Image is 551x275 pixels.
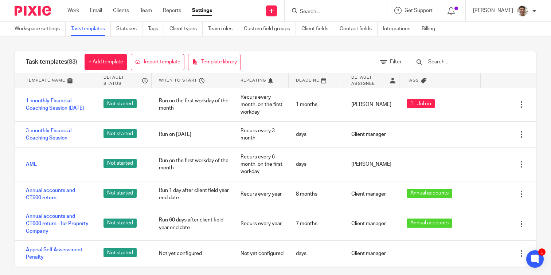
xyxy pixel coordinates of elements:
div: 8 months [289,185,344,203]
a: Annual accounts and CT600 return [26,187,89,202]
div: Run 60 days after client field year end date [152,211,233,237]
span: Not started [103,129,137,138]
a: + Add template [85,54,127,70]
a: Client fields [301,22,334,36]
div: days [289,125,344,144]
a: Work [67,7,79,14]
img: Pixie [15,6,51,16]
a: Reports [163,7,181,14]
input: Search... [427,58,512,66]
span: Annual accounts [410,219,449,227]
span: Annual accounts [410,189,449,197]
div: Client manager [344,125,399,144]
span: Get Support [405,8,433,13]
a: Settings [192,7,212,14]
div: Client manager [344,185,399,203]
div: Recurs every 3 month [233,122,289,148]
span: 1 - Job in [410,100,431,107]
a: Contact fields [340,22,378,36]
div: Recurs every 6 month, on the first workday [233,148,289,181]
span: Repeating [241,77,266,83]
div: Client manager [344,215,399,233]
img: PXL_20240409_141816916.jpg [517,5,528,17]
span: Default status [103,74,140,87]
span: Not started [103,248,137,257]
div: [PERSON_NAME] [344,95,399,114]
a: 1-monthly Financial Coaching Session [DATE] [26,97,89,112]
div: 1 [538,248,546,256]
span: Not started [103,219,137,228]
a: Custom field groups [244,22,296,36]
span: When to start [159,77,197,83]
a: Statuses [116,22,142,36]
a: Annual accounts and CT600 return - for Property Company [26,213,89,235]
a: 3-monthly Financial Coaching Session [26,127,89,142]
div: [PERSON_NAME] [344,155,399,173]
a: Clients [113,7,129,14]
div: 7 months [289,215,344,233]
div: Recurs every year [233,215,289,233]
a: Task templates [71,22,111,36]
div: Run 1 day after client field year end date [152,181,233,207]
a: Integrations [383,22,416,36]
div: days [289,244,344,263]
div: days [289,155,344,173]
a: Import template [131,54,184,70]
span: Filter [390,59,402,64]
span: Deadline [296,77,319,83]
a: Team roles [208,22,238,36]
div: Client manager [344,244,399,263]
span: Not started [103,99,137,108]
div: Recurs every year [233,185,289,203]
span: Default assignee [351,74,388,87]
div: Run on the first workday of the month [152,92,233,118]
a: Email [90,7,102,14]
h1: Task templates [26,58,77,66]
span: Not started [103,189,137,198]
span: (83) [67,59,77,65]
a: Appeal Self Assessment Penalty [26,246,89,261]
div: Run on the first workday of the month [152,152,233,177]
a: AML [26,161,37,168]
span: Template name [26,77,65,83]
p: [PERSON_NAME] [473,7,513,14]
div: 1 months [289,95,344,114]
a: Team [140,7,152,14]
a: Billing [422,22,441,36]
a: Template library [188,54,241,70]
a: Workspace settings [15,22,66,36]
div: Recurs every month, on the first workday [233,88,289,121]
span: Tags [407,77,419,83]
div: Not yet configured [233,244,289,263]
div: Not yet configured [152,244,233,263]
a: Client types [169,22,203,36]
div: Run on [DATE] [152,125,233,144]
input: Search [299,9,365,15]
span: Not started [103,159,137,168]
a: Tags [148,22,164,36]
